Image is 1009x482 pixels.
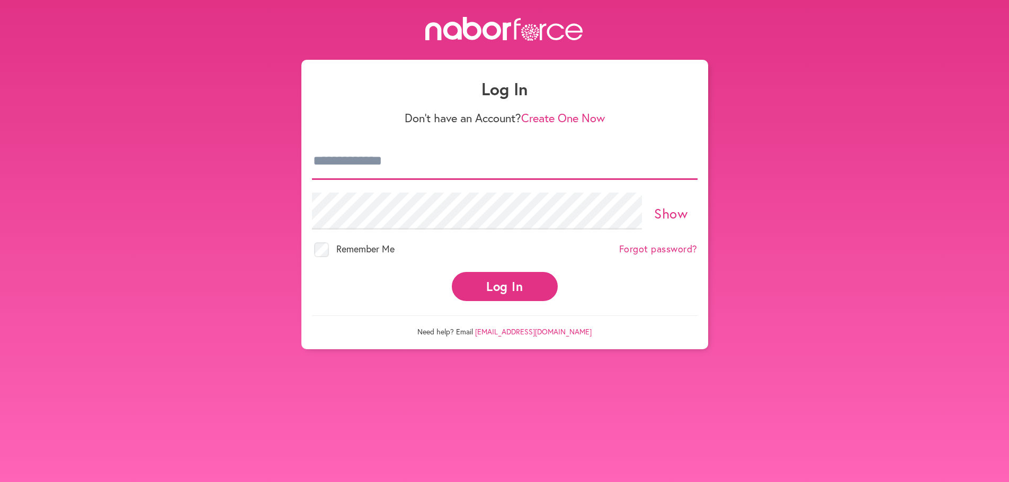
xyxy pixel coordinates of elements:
a: [EMAIL_ADDRESS][DOMAIN_NAME] [475,326,592,337]
a: Create One Now [521,110,605,125]
a: Forgot password? [619,243,698,255]
a: Show [654,204,687,222]
button: Log In [452,272,558,301]
p: Don't have an Account? [312,111,698,125]
h1: Log In [312,79,698,99]
span: Remember Me [336,242,395,255]
p: Need help? Email [312,315,698,337]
